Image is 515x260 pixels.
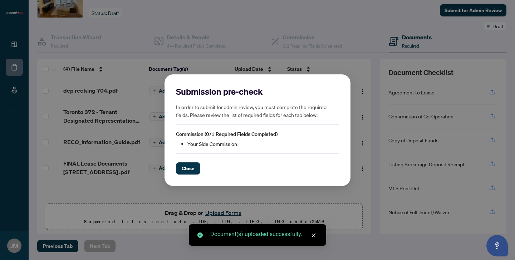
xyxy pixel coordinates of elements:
[310,231,318,239] a: Close
[197,232,203,238] span: check-circle
[176,103,339,119] h5: In order to submit for admin review, you must complete the required fields. Please review the lis...
[210,230,318,239] div: Document(s) uploaded successfully.
[311,233,316,238] span: close
[486,235,508,256] button: Open asap
[182,162,195,174] span: Close
[176,162,200,174] button: Close
[187,139,339,147] li: Your Side Commission
[176,86,339,97] h2: Submission pre-check
[176,131,278,137] span: Commission (0/1 Required Fields Completed)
